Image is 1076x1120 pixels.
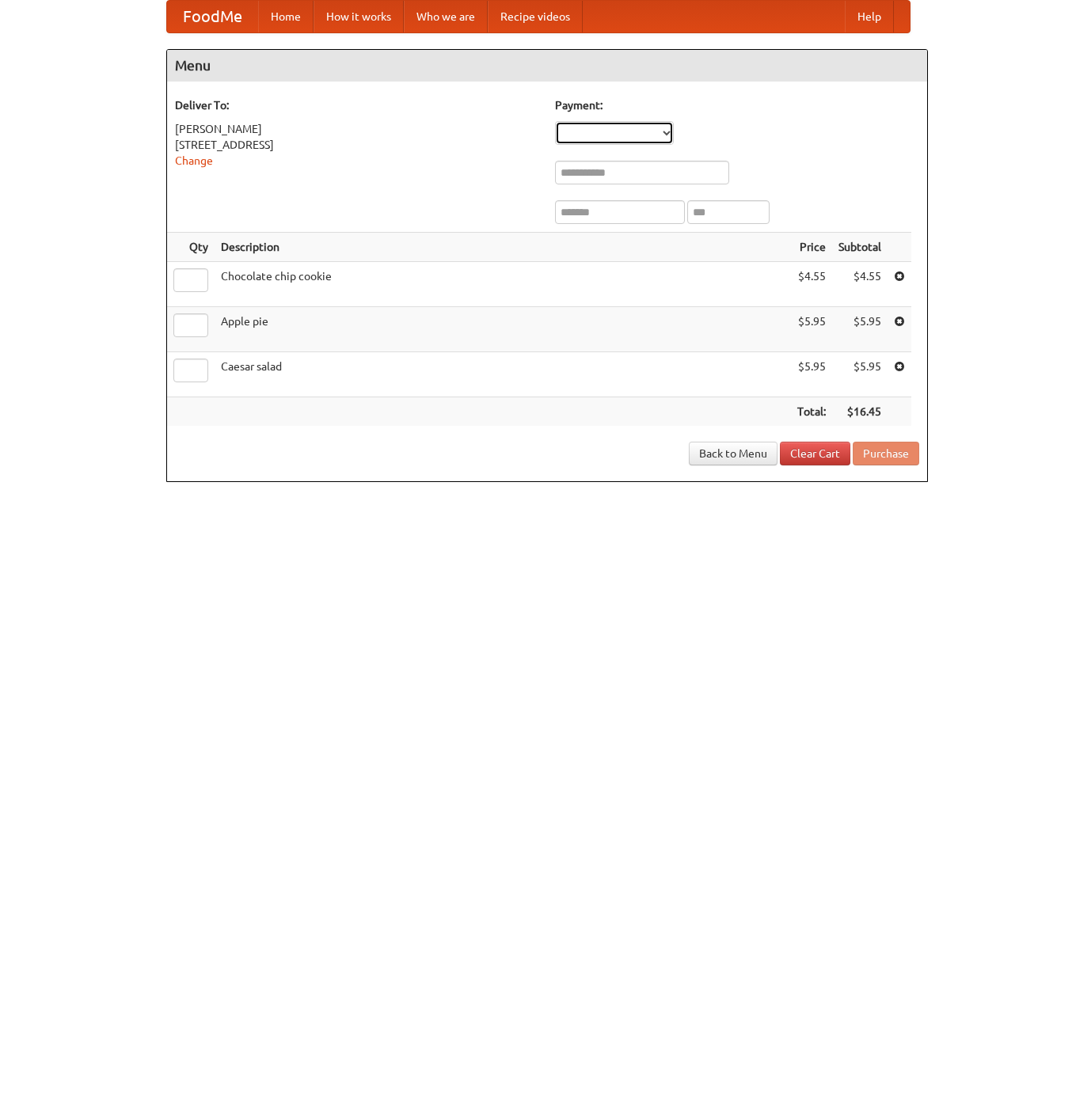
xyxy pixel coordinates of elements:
h5: Deliver To: [175,97,539,113]
a: How it works [314,1,404,32]
a: Back to Menu [689,442,778,465]
th: Total: [791,397,832,427]
td: Caesar salad [215,352,791,397]
a: Home [258,1,314,32]
td: Apple pie [215,307,791,352]
td: $5.95 [791,352,832,397]
th: $16.45 [832,397,888,427]
td: $5.95 [832,307,888,352]
button: Purchase [853,442,919,465]
th: Subtotal [832,233,888,262]
h5: Payment: [555,97,919,113]
a: FoodMe [167,1,258,32]
div: [PERSON_NAME] [175,121,539,137]
th: Price [791,233,832,262]
div: [STREET_ADDRESS] [175,137,539,153]
td: $4.55 [791,262,832,307]
h4: Menu [167,50,927,82]
td: $4.55 [832,262,888,307]
td: Chocolate chip cookie [215,262,791,307]
a: Change [175,154,213,167]
td: $5.95 [832,352,888,397]
a: Recipe videos [488,1,583,32]
th: Qty [167,233,215,262]
a: Who we are [404,1,488,32]
a: Clear Cart [780,442,850,465]
a: Help [845,1,894,32]
td: $5.95 [791,307,832,352]
th: Description [215,233,791,262]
